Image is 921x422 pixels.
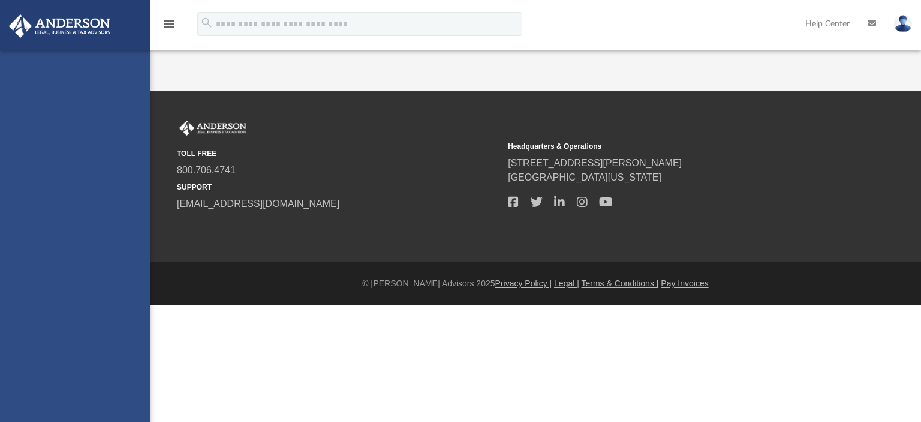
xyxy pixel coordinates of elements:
a: Legal | [554,279,579,288]
small: SUPPORT [177,182,499,193]
a: [EMAIL_ADDRESS][DOMAIN_NAME] [177,199,339,209]
a: 800.706.4741 [177,165,236,175]
a: Terms & Conditions | [582,279,659,288]
small: TOLL FREE [177,148,499,159]
i: search [200,16,213,29]
div: © [PERSON_NAME] Advisors 2025 [150,277,921,290]
a: Pay Invoices [661,279,708,288]
a: [GEOGRAPHIC_DATA][US_STATE] [508,172,661,182]
img: Anderson Advisors Platinum Portal [5,14,114,38]
a: menu [162,23,176,31]
img: User Pic [894,15,912,32]
a: [STREET_ADDRESS][PERSON_NAME] [508,158,682,168]
small: Headquarters & Operations [508,141,830,152]
img: Anderson Advisors Platinum Portal [177,121,249,136]
a: Privacy Policy | [495,279,552,288]
i: menu [162,17,176,31]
